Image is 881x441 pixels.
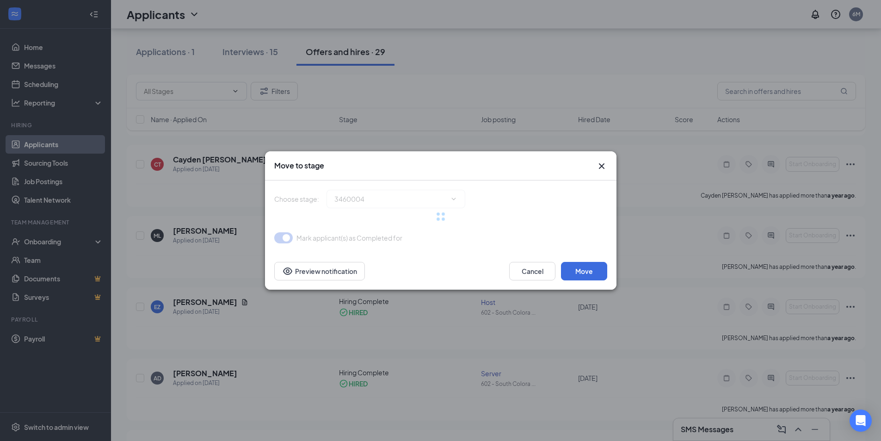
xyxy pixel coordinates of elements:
[596,161,607,172] svg: Cross
[509,262,555,280] button: Cancel
[274,161,324,171] h3: Move to stage
[850,410,872,432] div: Open Intercom Messenger
[596,161,607,172] button: Close
[274,262,365,280] button: Preview notificationEye
[282,266,293,277] svg: Eye
[561,262,607,280] button: Move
